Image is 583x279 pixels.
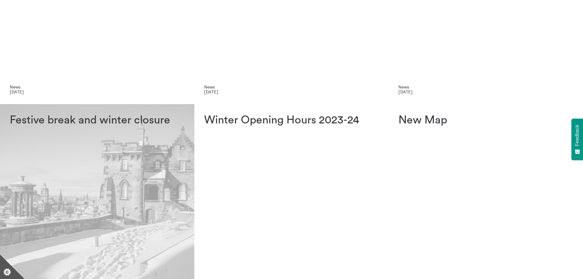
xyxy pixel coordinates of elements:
[398,85,573,89] p: News
[10,114,185,126] h1: Festive break and winter closure
[204,114,379,126] h1: Winter Opening Hours 2023-24
[10,85,185,89] p: News
[10,89,185,94] p: [DATE]
[574,125,580,146] span: Feedback
[204,89,379,94] p: [DATE]
[398,114,573,126] h1: New Map
[398,89,573,94] p: [DATE]
[571,119,583,160] button: Feedback - Show survey
[204,85,379,89] p: News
